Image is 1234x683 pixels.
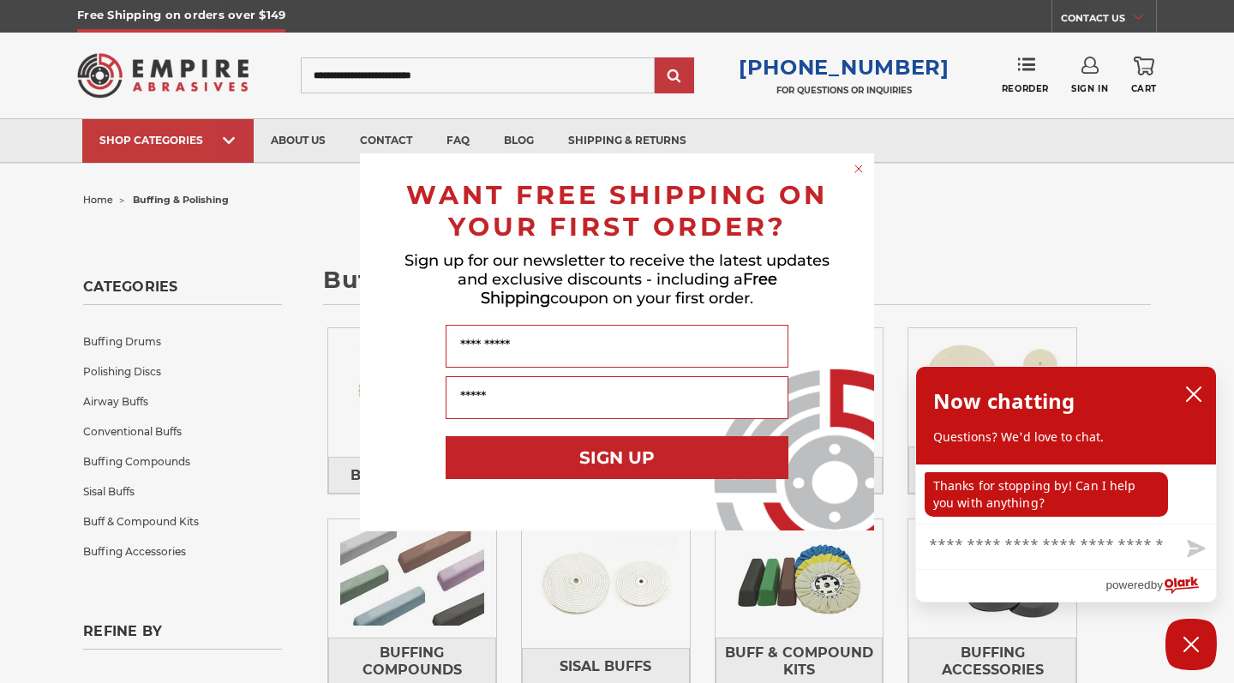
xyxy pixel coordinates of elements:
span: WANT FREE SHIPPING ON YOUR FIRST ORDER? [406,179,828,243]
p: Questions? We'd love to chat. [933,428,1199,446]
span: Free Shipping [481,270,777,308]
a: Powered by Olark [1105,570,1216,602]
button: Close Chatbox [1165,619,1217,670]
p: Thanks for stopping by! Can I help you with anything? [925,472,1168,517]
button: SIGN UP [446,436,788,479]
span: powered [1105,574,1150,596]
button: Send message [1173,530,1216,569]
button: Close dialog [850,160,867,177]
button: close chatbox [1180,381,1207,407]
span: by [1151,574,1163,596]
div: olark chatbox [915,366,1217,602]
span: Sign up for our newsletter to receive the latest updates and exclusive discounts - including a co... [404,251,830,308]
h2: Now chatting [933,384,1075,418]
div: chat [916,464,1216,524]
